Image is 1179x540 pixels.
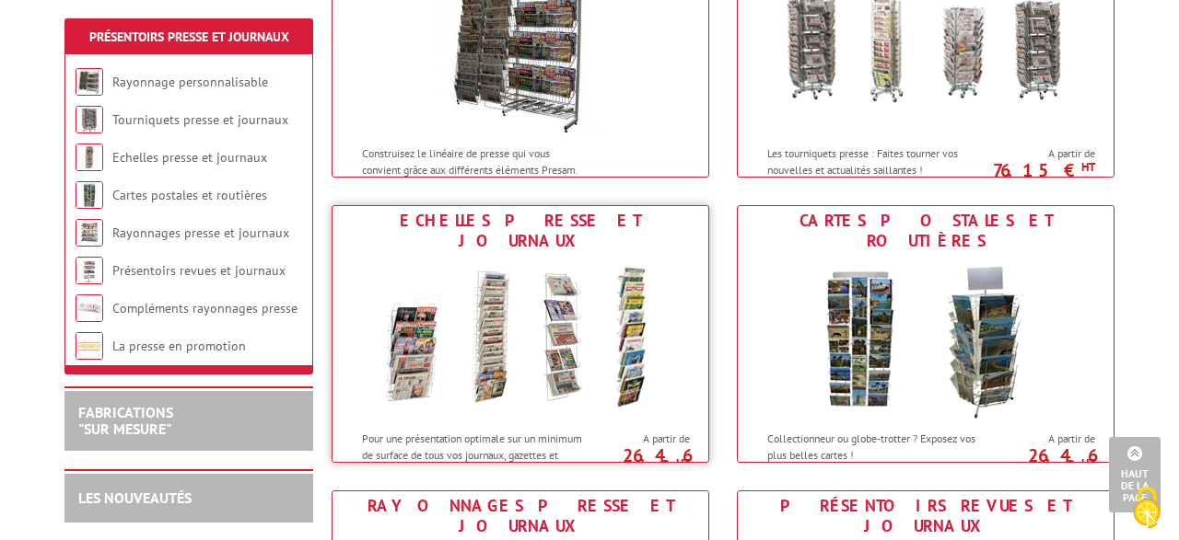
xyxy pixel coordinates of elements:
[76,144,103,171] img: Echelles presse et journaux
[362,145,590,177] p: Construisez le linéaire de presse qui vous convient grâce aux différents éléments Presam.
[112,111,288,128] a: Tourniquets presse et journaux
[112,187,267,203] a: Cartes postales et routières
[767,145,996,177] p: Les tourniquets presse : Faites tourner vos nouvelles et actualités saillantes !
[992,450,1095,472] p: 26.46 €
[337,496,704,536] div: Rayonnages presse et journaux
[1109,437,1161,512] a: Haut de la page
[1115,477,1179,540] button: Cookies (fenêtre modale)
[76,257,103,284] img: Présentoirs revues et journaux
[755,256,1096,421] img: Cartes postales et routières
[76,68,103,96] img: Rayonnage personnalisable
[742,211,1109,251] div: Cartes postales et routières
[112,262,286,279] a: Présentoirs revues et journaux
[332,205,709,463] a: Echelles presse et journaux Echelles presse et journaux Pour une présentation optimale sur un min...
[1001,146,1095,161] span: A partir de
[112,300,298,316] a: Compléments rayonnages presse
[112,149,267,166] a: Echelles presse et journaux
[742,496,1109,536] div: Présentoirs revues et journaux
[1124,485,1170,531] img: Cookies (fenêtre modale)
[78,403,173,438] a: FABRICATIONS"Sur Mesure"
[76,219,103,247] img: Rayonnages presse et journaux
[362,431,590,477] p: Pour une présentation optimale sur un minimum de surface de tous vos journaux, gazettes et hebdos !
[76,332,103,360] img: La presse en promotion
[337,211,704,251] div: Echelles presse et journaux
[78,488,192,507] a: LES NOUVEAUTÉS
[676,455,690,471] sup: HT
[112,74,268,90] a: Rayonnage personnalisable
[112,338,246,354] a: La presse en promotion
[587,450,690,472] p: 26.46 €
[1081,455,1095,471] sup: HT
[112,224,289,241] a: Rayonnages presse et journaux
[76,106,103,133] img: Tourniquets presse et journaux
[737,205,1115,463] a: Cartes postales et routières Cartes postales et routières Collectionneur ou globe-trotter ? Expos...
[767,431,996,462] p: Collectionneur ou globe-trotter ? Exposez vos plus belles cartes !
[76,181,103,209] img: Cartes postales et routières
[350,256,691,421] img: Echelles presse et journaux
[596,431,690,446] span: A partir de
[1001,431,1095,446] span: A partir de
[76,294,103,322] img: Compléments rayonnages presse
[1081,159,1095,175] sup: HT
[992,165,1095,176] p: 76.15 €
[89,29,289,45] a: Présentoirs Presse et Journaux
